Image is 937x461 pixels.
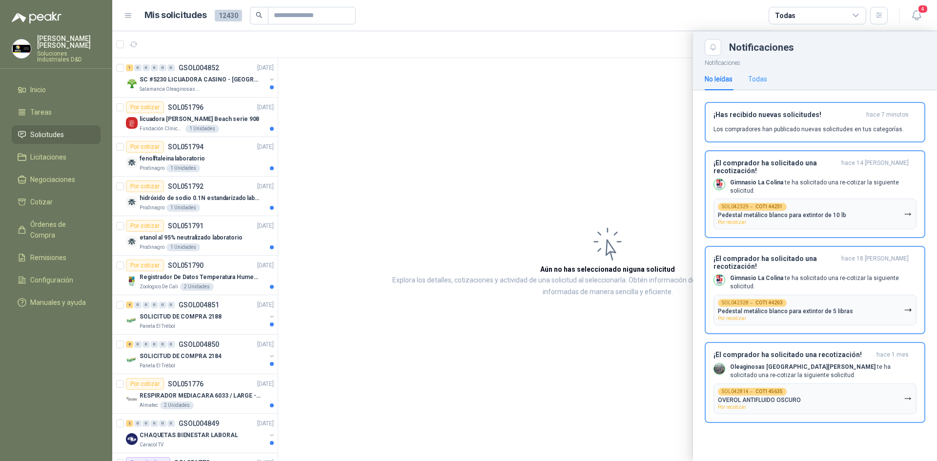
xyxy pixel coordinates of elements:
img: Company Logo [714,363,725,374]
span: hace 18 [PERSON_NAME] [841,255,909,270]
p: te ha solicitado una re-cotizar la siguiente solicitud. [730,274,917,291]
div: Todas [775,10,795,21]
p: [PERSON_NAME] [PERSON_NAME] [37,35,101,49]
div: SOL042814 → [718,388,787,396]
img: Company Logo [714,179,725,190]
span: Solicitudes [30,129,64,140]
div: Todas [748,74,767,84]
span: Por recotizar [718,220,746,225]
h3: ¡El comprador ha solicitado una recotización! [713,255,837,270]
p: Pedestal metálico blanco para extintor de 10 lb [718,212,846,219]
span: Órdenes de Compra [30,219,91,241]
a: Cotizar [12,193,101,211]
p: te ha solicitado una re-cotizar la siguiente solicitud. [730,363,917,380]
span: Negociaciones [30,174,75,185]
b: Oleaginosas [GEOGRAPHIC_DATA][PERSON_NAME] [730,363,876,370]
h3: ¡Has recibido nuevas solicitudes! [713,111,862,119]
h3: ¡El comprador ha solicitado una recotización! [713,159,837,175]
a: Licitaciones [12,148,101,166]
a: Negociaciones [12,170,101,189]
h1: Mis solicitudes [144,8,207,22]
p: Notificaciones [693,56,937,68]
span: hace 7 minutos [866,111,909,119]
a: Manuales y ayuda [12,293,101,312]
button: ¡El comprador ha solicitado una recotización!hace 18 [PERSON_NAME] Company LogoGimnasio La Colina... [705,246,925,334]
button: SOL042328→COT144203Pedestal metálico blanco para extintor de 5 librasPor recotizar [713,295,917,325]
div: Notificaciones [729,42,925,52]
img: Logo peakr [12,12,61,23]
span: Por recotizar [718,316,746,321]
span: Licitaciones [30,152,66,162]
span: 4 [917,4,928,14]
span: Inicio [30,84,46,95]
span: 12430 [215,10,242,21]
span: Cotizar [30,197,53,207]
img: Company Logo [714,275,725,285]
a: Remisiones [12,248,101,267]
span: Configuración [30,275,73,285]
a: Órdenes de Compra [12,215,101,244]
div: SOL042328 → [718,299,787,307]
button: SOL042814→COT145635OVEROL ANTIFLUIDO OSCUROPor recotizar [713,383,917,414]
button: 4 [908,7,925,24]
span: hace 1 mes [876,351,909,359]
span: Por recotizar [718,404,746,410]
p: Soluciones Industriales D&D [37,51,101,62]
a: Solicitudes [12,125,101,144]
p: Pedestal metálico blanco para extintor de 5 libras [718,308,853,315]
img: Company Logo [12,40,31,58]
button: ¡El comprador ha solicitado una recotización!hace 14 [PERSON_NAME] Company LogoGimnasio La Colina... [705,150,925,239]
b: COT144231 [755,204,783,209]
div: No leídas [705,74,733,84]
button: ¡Has recibido nuevas solicitudes!hace 7 minutos Los compradores han publicado nuevas solicitudes ... [705,102,925,142]
h3: ¡El comprador ha solicitado una recotización! [713,351,873,359]
span: Tareas [30,107,52,118]
span: search [256,12,263,19]
b: COT144203 [755,301,783,305]
button: Close [705,39,721,56]
b: Gimnasio La Colina [730,275,783,281]
div: SOL042329 → [718,203,787,211]
span: hace 14 [PERSON_NAME] [841,159,909,175]
a: Configuración [12,271,101,289]
p: Los compradores han publicado nuevas solicitudes en tus categorías. [713,125,904,134]
p: te ha solicitado una re-cotizar la siguiente solicitud. [730,179,917,195]
b: Gimnasio La Colina [730,179,783,186]
a: Inicio [12,80,101,99]
button: SOL042329→COT144231Pedestal metálico blanco para extintor de 10 lbPor recotizar [713,199,917,229]
b: COT145635 [755,389,783,394]
span: Manuales y ayuda [30,297,86,308]
span: Remisiones [30,252,66,263]
p: OVEROL ANTIFLUIDO OSCURO [718,397,801,403]
button: ¡El comprador ha solicitado una recotización!hace 1 mes Company LogoOleaginosas [GEOGRAPHIC_DATA]... [705,342,925,423]
a: Tareas [12,103,101,121]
